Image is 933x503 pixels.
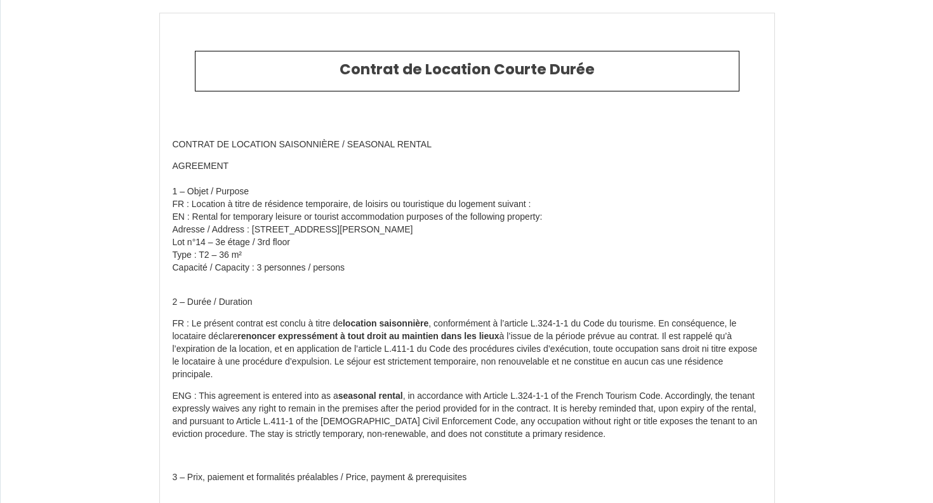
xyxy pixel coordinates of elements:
p: FR : Le présent contrat est conclu à titre de , conformément à l’article L.324-1-1 du Code du tou... [173,318,762,381]
p: 3 – Prix, paiement et formalités préalables / Price, payment & prerequisites [173,471,762,497]
p: ENG : This agreement is entered into as a , in accordance with Article L.324-1-1 of the French To... [173,390,762,441]
p: 2 – Durée / Duration [173,296,762,309]
strong: renoncer expressément à tout droit au maintien dans les lieux [237,331,499,341]
h2: Contrat de Location Courte Durée [205,61,729,79]
strong: seasonal rental [338,391,403,401]
strong: location saisonnière [343,318,428,328]
p: CONTRAT DE LOCATION SAISONNIÈRE / SEASONAL RENTAL [173,138,762,151]
p: AGREEMENT 1 – Objet / Purpose FR : Location à titre de résidence temporaire, de loisirs ou touris... [173,160,762,287]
